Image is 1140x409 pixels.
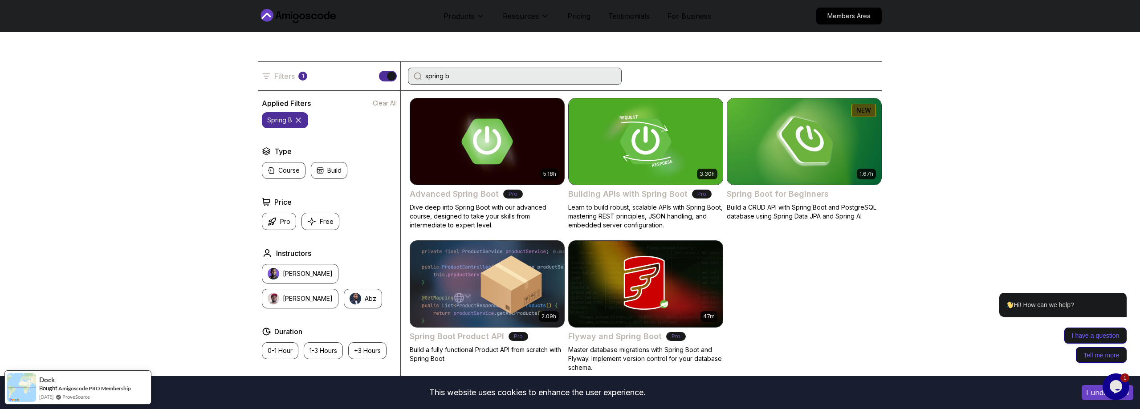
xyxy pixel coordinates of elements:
[62,393,90,401] a: ProveSource
[262,289,338,308] button: instructor img[PERSON_NAME]
[568,345,723,372] p: Master database migrations with Spring Boot and Flyway. Implement version control for your databa...
[58,385,131,392] a: Amigoscode PRO Membership
[817,8,881,24] p: Members Area
[816,8,882,24] a: Members Area
[666,332,686,341] p: Pro
[365,294,376,303] p: Abz
[410,188,499,200] h2: Advanced Spring Boot
[304,342,343,359] button: 1-3 Hours
[971,212,1131,369] iframe: chat widget
[320,217,334,226] p: Free
[280,217,290,226] p: Pro
[311,162,347,179] button: Build
[569,241,723,327] img: Flyway and Spring Boot card
[568,330,662,343] h2: Flyway and Spring Boot
[410,98,565,230] a: Advanced Spring Boot card5.18hAdvanced Spring BootProDive deep into Spring Boot with our advanced...
[301,213,339,230] button: Free
[348,342,387,359] button: +3 Hours
[568,203,723,230] p: Learn to build robust, scalable APIs with Spring Boot, mastering REST principles, JSON handling, ...
[703,313,715,320] p: 47m
[567,11,590,21] a: Pricing
[1103,373,1131,400] iframe: chat widget
[503,11,539,21] p: Resources
[410,241,564,327] img: Spring Boot Product API card
[541,313,556,320] p: 2.09h
[309,346,337,355] p: 1-3 Hours
[344,289,382,308] button: instructor imgAbz
[283,294,333,303] p: [PERSON_NAME]
[327,166,342,175] p: Build
[276,248,311,259] h2: Instructors
[503,190,523,198] p: Pro
[267,116,292,125] p: spring b
[262,213,296,230] button: Pro
[569,98,723,185] img: Building APIs with Spring Boot card
[410,240,565,363] a: Spring Boot Product API card2.09hSpring Boot Product APIProBuild a fully functional Product API f...
[608,11,650,21] a: Testimonials
[262,342,298,359] button: 0-1 Hour
[39,376,55,384] span: Dock
[700,170,715,178] p: 3.30h
[262,112,308,128] button: spring b
[302,73,304,80] p: 1
[1082,385,1133,400] button: Accept cookies
[354,346,381,355] p: +3 Hours
[274,326,302,337] h2: Duration
[274,146,292,157] h2: Type
[278,166,300,175] p: Course
[568,188,688,200] h2: Building APIs with Spring Boot
[727,203,882,221] p: Build a CRUD API with Spring Boot and PostgreSQL database using Spring Data JPA and Spring AI
[727,98,881,185] img: Spring Boot for Beginners card
[503,11,550,28] button: Resources
[692,190,712,198] p: Pro
[373,99,397,108] button: Clear All
[262,162,305,179] button: Course
[410,98,564,185] img: Advanced Spring Boot card
[274,71,295,81] p: Filters
[410,330,504,343] h2: Spring Boot Product API
[268,268,279,279] img: instructor img
[7,373,36,402] img: provesource social proof notification image
[7,383,1068,402] div: This website uses cookies to enhance the user experience.
[543,170,556,178] p: 5.18h
[274,197,292,207] h2: Price
[859,170,873,178] p: 1.67h
[410,203,565,230] p: Dive deep into Spring Boot with our advanced course, designed to take your skills from intermedia...
[727,98,882,221] a: Spring Boot for Beginners card1.67hNEWSpring Boot for BeginnersBuild a CRUD API with Spring Boot ...
[39,393,53,401] span: [DATE]
[668,11,711,21] a: For Business
[283,269,333,278] p: [PERSON_NAME]
[39,385,57,392] span: Bought
[262,98,311,109] h2: Applied Filters
[444,11,474,21] p: Products
[444,11,485,28] button: Products
[268,346,293,355] p: 0-1 Hour
[509,332,528,341] p: Pro
[425,72,616,81] input: Search Java, React, Spring boot ...
[856,106,871,115] p: NEW
[410,345,565,363] p: Build a fully functional Product API from scratch with Spring Boot.
[350,293,361,304] img: instructor img
[268,293,279,304] img: instructor img
[568,98,723,230] a: Building APIs with Spring Boot card3.30hBuilding APIs with Spring BootProLearn to build robust, s...
[262,264,338,283] button: instructor img[PERSON_NAME]
[727,188,829,200] h2: Spring Boot for Beginners
[568,240,723,372] a: Flyway and Spring Boot card47mFlyway and Spring BootProMaster database migrations with Spring Boo...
